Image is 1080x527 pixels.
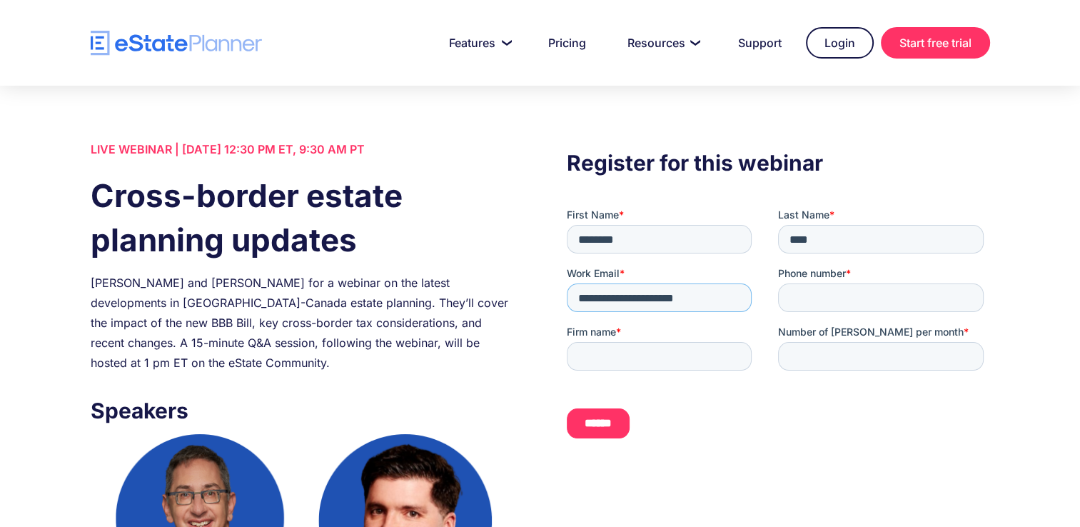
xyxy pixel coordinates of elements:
[91,139,513,159] div: LIVE WEBINAR | [DATE] 12:30 PM ET, 9:30 AM PT
[881,27,990,59] a: Start free trial
[610,29,714,57] a: Resources
[91,273,513,373] div: [PERSON_NAME] and [PERSON_NAME] for a webinar on the latest developments in [GEOGRAPHIC_DATA]-Can...
[531,29,603,57] a: Pricing
[806,27,874,59] a: Login
[567,146,989,179] h3: Register for this webinar
[91,174,513,262] h1: Cross-border estate planning updates
[721,29,799,57] a: Support
[567,208,989,451] iframe: Form 0
[91,31,262,56] a: home
[91,394,513,427] h3: Speakers
[432,29,524,57] a: Features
